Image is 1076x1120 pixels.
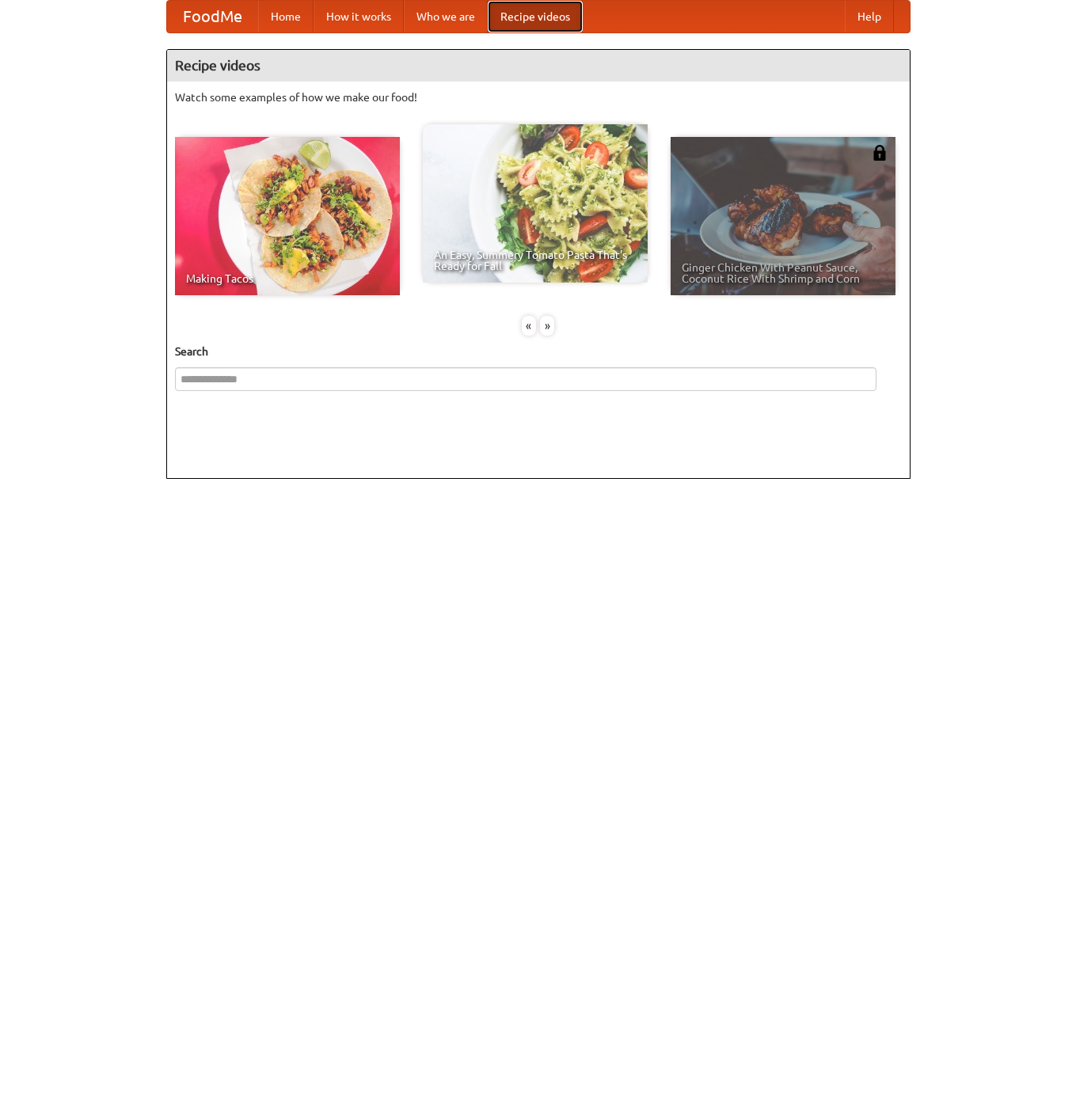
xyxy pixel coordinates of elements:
div: » [540,316,554,336]
h5: Search [175,344,902,359]
p: Watch some examples of how we make our food! [175,89,902,105]
a: FoodMe [167,1,258,32]
span: Making Tacos [186,273,389,284]
a: How it works [314,1,404,32]
a: An Easy, Summery Tomato Pasta That's Ready for Fall [423,124,648,283]
a: Making Tacos [175,137,400,295]
h4: Recipe videos [167,50,910,82]
span: An Easy, Summery Tomato Pasta That's Ready for Fall [434,249,637,271]
a: Recipe videos [488,1,583,32]
div: « [522,316,536,336]
a: Home [258,1,314,32]
img: 483408.png [872,145,888,161]
a: Help [845,1,894,32]
a: Who we are [404,1,488,32]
